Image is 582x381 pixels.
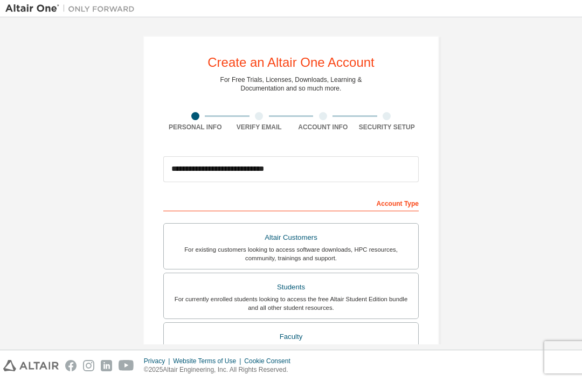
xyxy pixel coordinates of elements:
div: Account Info [291,123,355,131]
img: instagram.svg [83,360,94,371]
div: For currently enrolled students looking to access the free Altair Student Edition bundle and all ... [170,295,412,312]
div: Altair Customers [170,230,412,245]
div: Account Type [163,194,419,211]
div: Privacy [144,357,173,365]
div: Security Setup [355,123,419,131]
p: © 2025 Altair Engineering, Inc. All Rights Reserved. [144,365,297,375]
img: altair_logo.svg [3,360,59,371]
div: Website Terms of Use [173,357,244,365]
img: linkedin.svg [101,360,112,371]
div: Personal Info [163,123,227,131]
div: Create an Altair One Account [207,56,375,69]
img: Altair One [5,3,140,14]
div: Verify Email [227,123,292,131]
img: facebook.svg [65,360,77,371]
div: Faculty [170,329,412,344]
div: For Free Trials, Licenses, Downloads, Learning & Documentation and so much more. [220,75,362,93]
div: Students [170,280,412,295]
img: youtube.svg [119,360,134,371]
div: For existing customers looking to access software downloads, HPC resources, community, trainings ... [170,245,412,262]
div: Cookie Consent [244,357,296,365]
div: For faculty & administrators of academic institutions administering students and accessing softwa... [170,344,412,361]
